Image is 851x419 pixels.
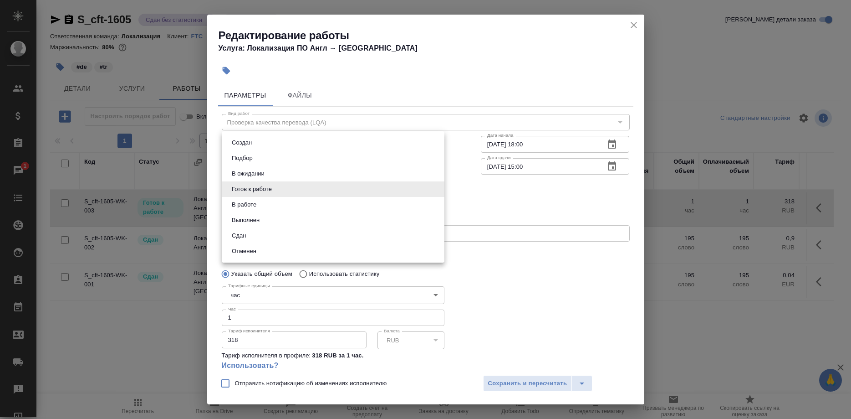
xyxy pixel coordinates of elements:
[229,215,262,225] button: Выполнен
[229,184,275,194] button: Готов к работе
[229,138,255,148] button: Создан
[229,153,255,163] button: Подбор
[229,246,259,256] button: Отменен
[229,169,267,179] button: В ожидании
[229,200,259,210] button: В работе
[229,231,249,241] button: Сдан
